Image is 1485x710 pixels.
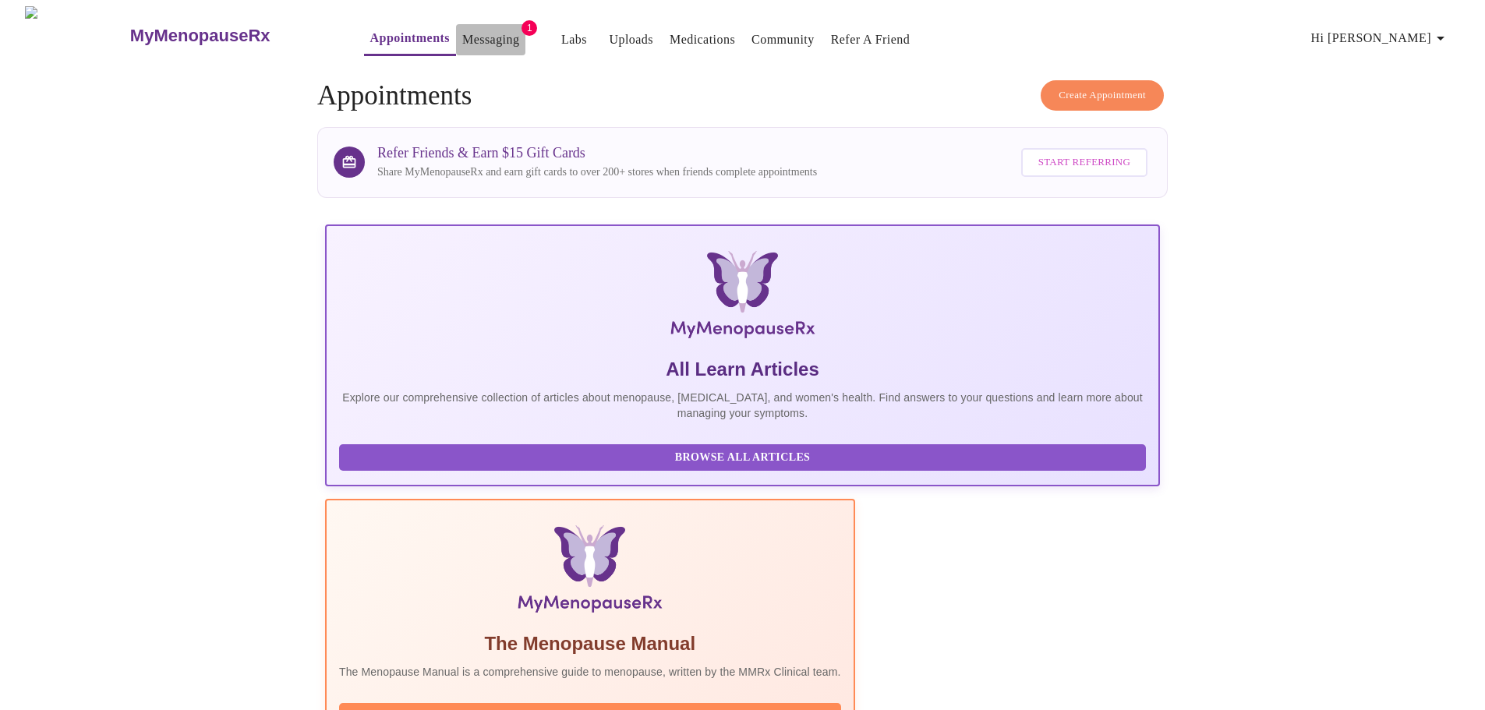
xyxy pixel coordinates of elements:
[751,29,815,51] a: Community
[317,80,1168,111] h4: Appointments
[339,444,1146,472] button: Browse All Articles
[339,450,1150,463] a: Browse All Articles
[1311,27,1450,49] span: Hi [PERSON_NAME]
[339,631,841,656] h5: The Menopause Manual
[25,6,128,65] img: MyMenopauseRx Logo
[355,448,1130,468] span: Browse All Articles
[549,24,599,55] button: Labs
[1305,23,1456,54] button: Hi [PERSON_NAME]
[130,26,270,46] h3: MyMenopauseRx
[339,664,841,680] p: The Menopause Manual is a comprehensive guide to menopause, written by the MMRx Clinical team.
[663,24,741,55] button: Medications
[1059,87,1146,104] span: Create Appointment
[603,24,659,55] button: Uploads
[456,24,525,55] button: Messaging
[128,9,332,63] a: MyMenopauseRx
[370,27,450,49] a: Appointments
[1021,148,1147,177] button: Start Referring
[377,164,817,180] p: Share MyMenopauseRx and earn gift cards to over 200+ stores when friends complete appointments
[462,29,519,51] a: Messaging
[339,357,1146,382] h5: All Learn Articles
[1017,140,1151,185] a: Start Referring
[670,29,735,51] a: Medications
[1038,154,1130,171] span: Start Referring
[745,24,821,55] button: Community
[1041,80,1164,111] button: Create Appointment
[465,251,1020,344] img: MyMenopauseRx Logo
[831,29,910,51] a: Refer a Friend
[522,20,537,36] span: 1
[339,390,1146,421] p: Explore our comprehensive collection of articles about menopause, [MEDICAL_DATA], and women's hea...
[561,29,587,51] a: Labs
[364,23,456,56] button: Appointments
[609,29,653,51] a: Uploads
[825,24,917,55] button: Refer a Friend
[377,145,817,161] h3: Refer Friends & Earn $15 Gift Cards
[419,525,761,619] img: Menopause Manual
